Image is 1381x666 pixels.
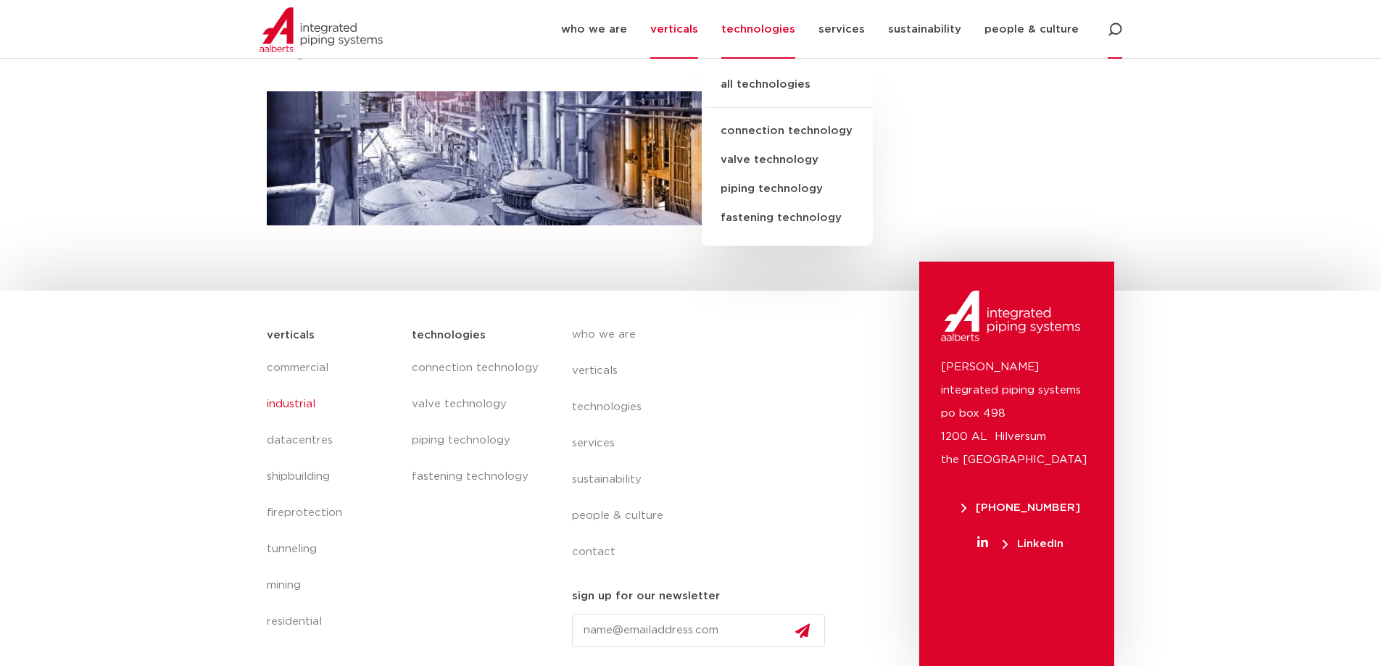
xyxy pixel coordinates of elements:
[941,538,1100,549] a: LinkedIn
[267,567,398,604] a: mining
[412,423,542,459] a: piping technology
[702,76,873,108] a: all technologies
[412,350,542,386] a: connection technology
[572,462,837,498] a: sustainability
[702,117,873,146] a: connection technology
[267,423,398,459] a: datacentres
[267,459,398,495] a: shipbuilding
[267,386,398,423] a: industrial
[412,324,486,347] h5: technologies
[267,350,398,640] nav: Menu
[795,623,810,638] img: send.svg
[702,204,873,233] a: fastening technology
[572,425,837,462] a: services
[961,502,1080,513] span: [PHONE_NUMBER]
[702,175,873,204] a: piping technology
[1003,538,1063,549] span: LinkedIn
[572,585,720,608] h5: sign up for our newsletter
[267,604,398,640] a: residential
[412,350,542,495] nav: Menu
[572,353,837,389] a: verticals
[267,324,315,347] h5: verticals
[702,146,873,175] a: valve technology
[572,614,826,647] input: name@emailaddress.com
[267,495,398,531] a: fireprotection
[572,389,837,425] a: technologies
[572,317,837,353] a: who we are
[941,502,1100,513] a: [PHONE_NUMBER]
[572,317,837,570] nav: Menu
[702,62,873,246] ul: technologies
[267,350,398,386] a: commercial
[412,386,542,423] a: valve technology
[572,498,837,534] a: people & culture
[572,534,837,570] a: contact
[941,356,1092,472] p: [PERSON_NAME] integrated piping systems po box 498 1200 AL Hilversum the [GEOGRAPHIC_DATA]
[267,531,398,567] a: tunneling
[412,459,542,495] a: fastening technology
